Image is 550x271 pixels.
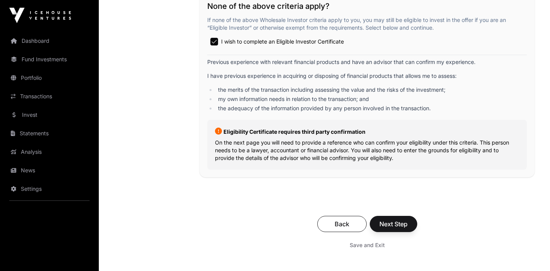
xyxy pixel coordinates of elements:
h2: None of the above criteria apply? [207,1,527,12]
p: I have previous experience in acquiring or disposing of financial products that allows me to assess: [207,72,527,80]
a: Statements [6,125,93,142]
img: Icehouse Ventures Logo [9,8,71,23]
button: Back [317,216,367,232]
a: Transactions [6,88,93,105]
button: Save and Exit [340,238,394,252]
span: I wish to complete an Eligible Investor Certificate [221,38,344,45]
p: Eligibility Certificate requires third party confirmation [215,128,519,136]
li: the adequacy of the information provided by any person involved in the transaction. [216,104,527,112]
a: Fund Investments [6,51,93,68]
a: Settings [6,180,93,197]
a: Invest [6,106,93,123]
a: News [6,162,93,179]
button: Next Step [370,216,417,232]
a: Analysis [6,143,93,160]
p: On the next page you will need to provide a reference who can confirm your eligibility under this... [215,139,519,162]
a: Dashboard [6,32,93,49]
p: Previous experience with relevant financial products and have an advisor that can confirm my expe... [207,58,527,66]
iframe: Chat Widget [511,234,550,271]
span: Back [327,219,357,229]
p: If none of the above Wholesale Investor criteria apply to you, you may still be eligible to inves... [207,16,527,32]
span: Save and Exit [350,241,385,249]
span: Next Step [379,219,408,229]
li: my own information needs in relation to the transaction; and [216,95,527,103]
a: Portfolio [6,69,93,86]
li: the merits of the transaction including assessing the value and the risks of the investment; [216,86,527,94]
